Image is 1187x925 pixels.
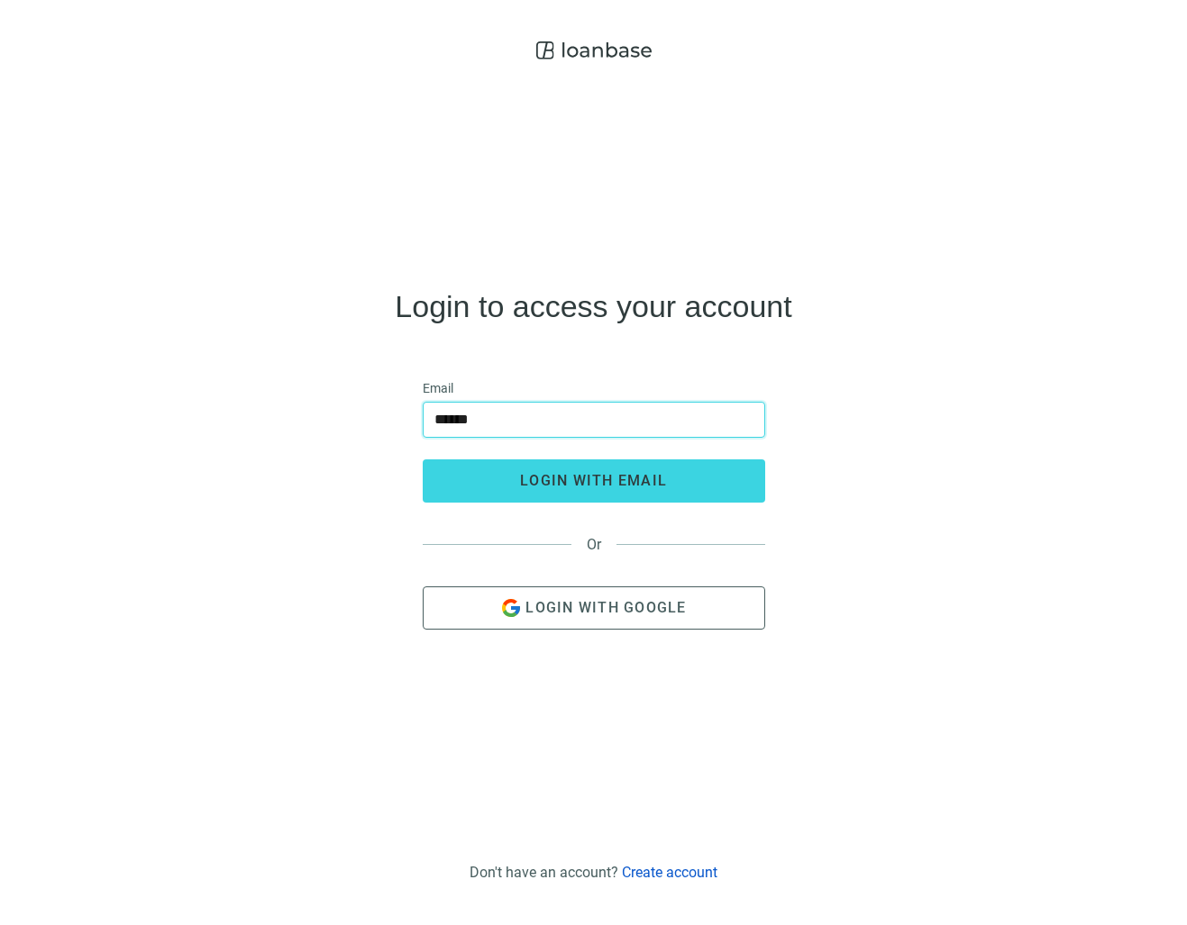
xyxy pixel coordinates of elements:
span: login with email [520,472,667,489]
span: Email [423,378,453,398]
h4: Login to access your account [395,292,791,321]
div: Don't have an account? [470,864,717,881]
button: Login with Google [423,586,765,630]
a: Create account [622,864,717,881]
span: Or [571,536,616,553]
button: login with email [423,459,765,503]
span: Login with Google [525,599,686,616]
